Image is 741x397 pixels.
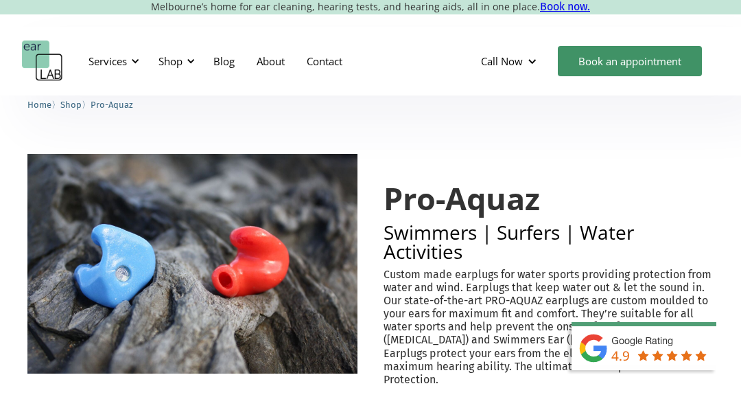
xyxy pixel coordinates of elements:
li: 〉 [27,98,60,112]
a: About [246,41,296,81]
a: open lightbox [27,154,357,374]
div: Shop [150,41,199,82]
div: Shop [158,54,183,68]
a: Blog [202,41,246,81]
li: 〉 [60,98,91,112]
span: Pro-Aquaz [91,100,133,110]
h1: Pro-Aquaz [384,181,714,216]
span: Home [27,100,51,110]
a: home [22,41,63,82]
span: Shop [60,100,82,110]
a: Contact [296,41,353,81]
h2: Swimmers | Surfers | Water Activities [384,223,714,261]
div: Call Now [481,54,523,68]
div: Call Now [470,41,551,82]
img: Pro-Aquaz [27,154,357,374]
a: Shop [60,98,82,111]
a: Pro-Aquaz [91,98,133,111]
div: Services [80,41,143,82]
a: Book an appointment [558,46,702,76]
div: Services [89,54,127,68]
p: Custom made earplugs for water sports providing protection from water and wind. Earplugs that kee... [384,268,714,387]
a: Home [27,98,51,111]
